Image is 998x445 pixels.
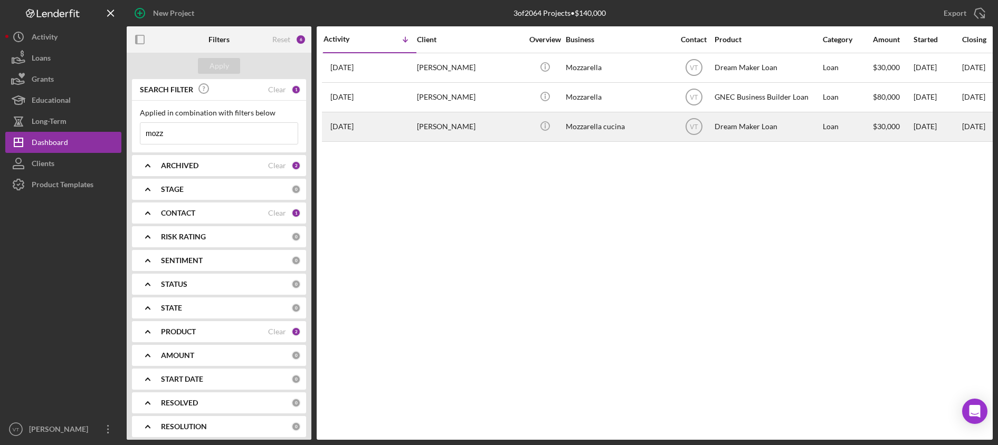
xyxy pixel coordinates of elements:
[914,83,961,111] div: [DATE]
[153,3,194,24] div: New Project
[291,327,301,336] div: 2
[161,422,207,431] b: RESOLUTION
[161,256,203,265] b: SENTIMENT
[32,153,54,177] div: Clients
[291,279,301,289] div: 0
[208,35,230,44] b: Filters
[32,90,71,113] div: Educational
[715,35,820,44] div: Product
[161,185,184,194] b: STAGE
[566,83,671,111] div: Mozzarella
[32,26,58,50] div: Activity
[330,93,354,101] time: 2025-06-16 21:01
[873,83,913,111] div: $80,000
[823,35,872,44] div: Category
[5,419,121,440] button: VT[PERSON_NAME]
[291,85,301,94] div: 1
[417,83,522,111] div: [PERSON_NAME]
[566,35,671,44] div: Business
[5,90,121,111] button: Educational
[140,109,298,117] div: Applied in combination with filters below
[268,161,286,170] div: Clear
[161,399,198,407] b: RESOLVED
[32,174,93,198] div: Product Templates
[291,398,301,408] div: 0
[962,399,987,424] div: Open Intercom Messenger
[5,111,121,132] button: Long-Term
[5,132,121,153] a: Dashboard
[324,35,370,43] div: Activity
[914,35,961,44] div: Started
[962,122,985,131] time: [DATE]
[873,35,913,44] div: Amount
[161,209,195,217] b: CONTACT
[5,26,121,47] button: Activity
[715,83,820,111] div: GNEC Business Builder Loan
[291,232,301,241] div: 0
[944,3,966,24] div: Export
[161,304,182,312] b: STATE
[161,351,194,360] b: AMOUNT
[291,351,301,360] div: 0
[291,208,301,218] div: 1
[268,85,286,94] div: Clear
[161,375,203,383] b: START DATE
[873,54,913,82] div: $30,000
[823,113,872,141] div: Loan
[330,63,354,72] time: 2025-06-19 01:12
[210,58,229,74] div: Apply
[514,9,606,17] div: 3 of 2064 Projects • $140,000
[272,35,290,44] div: Reset
[13,427,19,432] text: VT
[417,54,522,82] div: [PERSON_NAME]
[417,35,522,44] div: Client
[291,374,301,384] div: 0
[914,54,961,82] div: [DATE]
[873,113,913,141] div: $30,000
[32,111,66,134] div: Long-Term
[933,3,993,24] button: Export
[914,113,961,141] div: [DATE]
[690,64,698,72] text: VT
[268,327,286,336] div: Clear
[32,47,51,71] div: Loans
[823,83,872,111] div: Loan
[330,122,354,131] time: 2024-04-12 19:28
[690,94,698,101] text: VT
[5,174,121,195] button: Product Templates
[291,185,301,194] div: 0
[32,69,54,92] div: Grants
[566,54,671,82] div: Mozzarella
[268,209,286,217] div: Clear
[823,54,872,82] div: Loan
[291,161,301,170] div: 2
[127,3,205,24] button: New Project
[566,113,671,141] div: Mozzarella cucina
[291,422,301,431] div: 0
[291,256,301,265] div: 0
[715,113,820,141] div: Dream Maker Loan
[962,92,985,101] time: [DATE]
[198,58,240,74] button: Apply
[715,54,820,82] div: Dream Maker Loan
[161,233,206,241] b: RISK RATING
[417,113,522,141] div: [PERSON_NAME]
[690,123,698,131] text: VT
[5,47,121,69] button: Loans
[674,35,714,44] div: Contact
[161,161,198,170] b: ARCHIVED
[962,63,985,72] time: [DATE]
[296,34,306,45] div: 6
[525,35,565,44] div: Overview
[5,153,121,174] button: Clients
[5,69,121,90] button: Grants
[26,419,95,442] div: [PERSON_NAME]
[291,303,301,313] div: 0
